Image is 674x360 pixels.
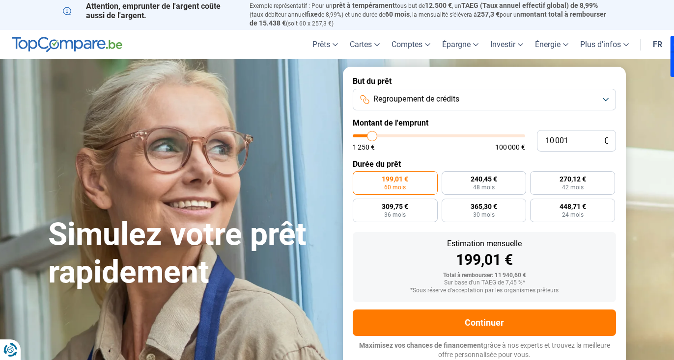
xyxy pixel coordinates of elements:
[353,341,616,360] p: grâce à nos experts et trouvez la meilleure offre personnalisée pour vous.
[461,1,598,9] span: TAEG (Taux annuel effectif global) de 8,99%
[574,30,635,59] a: Plus d'infos
[353,118,616,128] label: Montant de l'emprunt
[63,1,238,20] p: Attention, emprunter de l'argent coûte aussi de l'argent.
[361,272,608,279] div: Total à rembourser: 11 940,60 €
[373,94,459,104] span: Regroupement de crédits
[386,30,436,59] a: Comptes
[477,10,500,18] span: 257,3 €
[353,144,375,151] span: 1 250 €
[560,176,586,182] span: 270,12 €
[353,309,616,336] button: Continuer
[361,280,608,286] div: Sur base d'un TAEG de 7,45 %*
[647,30,668,59] a: fr
[353,89,616,110] button: Regroupement de crédits
[12,37,122,52] img: TopCompare
[473,212,495,218] span: 30 mois
[495,144,525,151] span: 100 000 €
[562,184,584,190] span: 42 mois
[385,10,410,18] span: 60 mois
[250,10,606,27] span: montant total à rembourser de 15.438 €
[436,30,484,59] a: Épargne
[353,77,616,86] label: But du prêt
[353,159,616,169] label: Durée du prêt
[562,212,584,218] span: 24 mois
[382,203,408,210] span: 309,75 €
[425,1,452,9] span: 12.500 €
[384,212,406,218] span: 36 mois
[382,176,408,182] span: 199,01 €
[471,176,497,182] span: 240,45 €
[484,30,529,59] a: Investir
[344,30,386,59] a: Cartes
[48,216,331,291] h1: Simulez votre prêt rapidement
[560,203,586,210] span: 448,71 €
[529,30,574,59] a: Énergie
[306,10,318,18] span: fixe
[471,203,497,210] span: 365,30 €
[384,184,406,190] span: 60 mois
[307,30,344,59] a: Prêts
[361,240,608,248] div: Estimation mensuelle
[361,287,608,294] div: *Sous réserve d'acceptation par les organismes prêteurs
[473,184,495,190] span: 48 mois
[359,341,483,349] span: Maximisez vos chances de financement
[250,1,611,27] p: Exemple représentatif : Pour un tous but de , un (taux débiteur annuel de 8,99%) et une durée de ...
[333,1,395,9] span: prêt à tempérament
[361,253,608,267] div: 199,01 €
[604,137,608,145] span: €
